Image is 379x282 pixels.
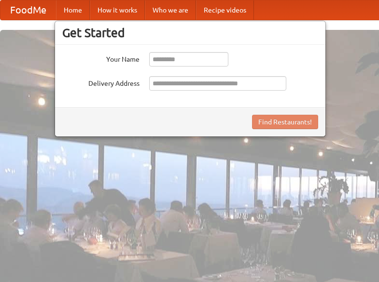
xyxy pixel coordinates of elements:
[62,26,318,40] h3: Get Started
[56,0,90,20] a: Home
[62,52,140,64] label: Your Name
[196,0,254,20] a: Recipe videos
[90,0,145,20] a: How it works
[145,0,196,20] a: Who we are
[62,76,140,88] label: Delivery Address
[0,0,56,20] a: FoodMe
[252,115,318,129] button: Find Restaurants!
